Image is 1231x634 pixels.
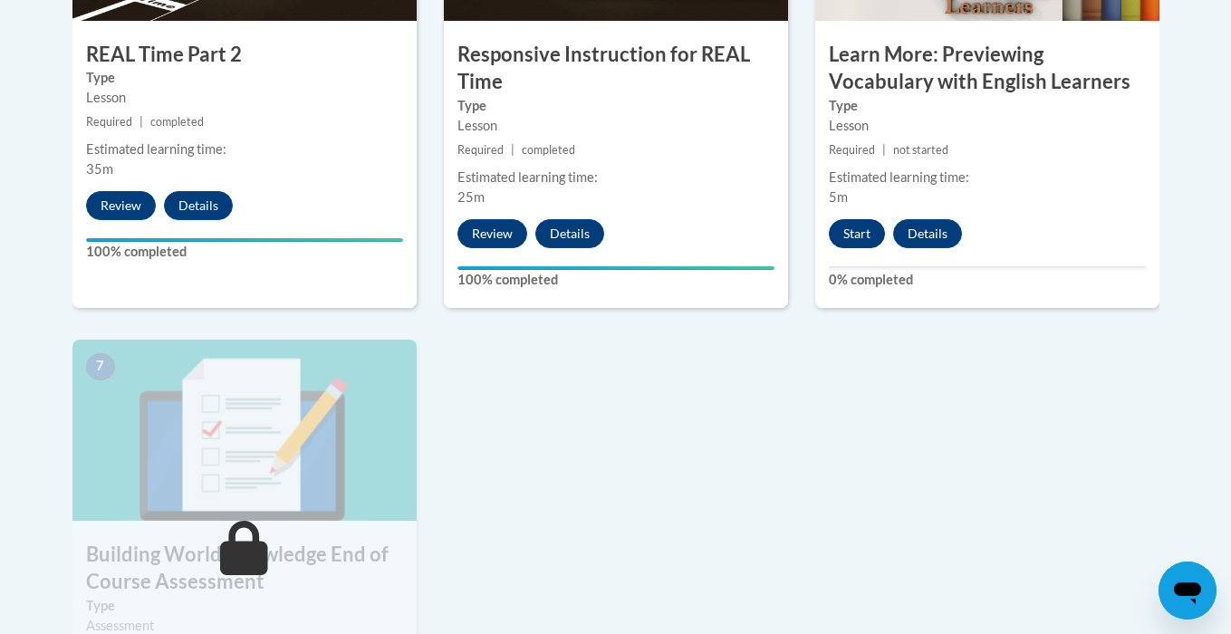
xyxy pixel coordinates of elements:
[829,143,875,157] span: Required
[457,96,774,116] label: Type
[893,219,962,248] button: Details
[829,116,1146,136] div: Lesson
[72,541,417,597] h3: Building World Knowledge End of Course Assessment
[86,161,113,177] span: 35m
[86,115,132,129] span: Required
[86,88,403,108] div: Lesson
[164,191,233,220] button: Details
[1159,562,1217,620] iframe: Button to launch messaging window
[139,115,143,129] span: |
[444,41,788,97] h3: Responsive Instruction for REAL Time
[829,168,1146,187] div: Estimated learning time:
[893,143,948,157] span: not started
[829,270,1146,290] label: 0% completed
[829,96,1146,116] label: Type
[829,219,885,248] button: Start
[457,266,774,270] div: Your progress
[72,41,417,69] h3: REAL Time Part 2
[150,115,204,129] span: completed
[86,139,403,159] div: Estimated learning time:
[86,68,403,88] label: Type
[457,168,774,187] div: Estimated learning time:
[815,41,1159,97] h3: Learn More: Previewing Vocabulary with English Learners
[86,242,403,262] label: 100% completed
[829,189,848,205] span: 5m
[457,270,774,290] label: 100% completed
[457,219,527,248] button: Review
[86,238,403,242] div: Your progress
[457,116,774,136] div: Lesson
[86,191,156,220] button: Review
[882,143,886,157] span: |
[457,189,485,205] span: 25m
[522,143,575,157] span: completed
[457,143,504,157] span: Required
[72,340,417,521] img: Course Image
[86,353,115,380] span: 7
[511,143,515,157] span: |
[535,219,604,248] button: Details
[86,596,403,616] label: Type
